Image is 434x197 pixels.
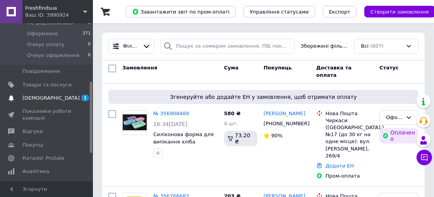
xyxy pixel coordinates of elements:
[81,95,89,101] span: 1
[244,6,315,17] button: Управління статусами
[326,163,354,169] a: Додати ЕН
[88,41,91,48] span: 0
[122,110,147,135] a: Фото товару
[264,65,292,71] span: Покупець
[22,128,43,135] span: Відгуки
[82,30,91,37] span: 371
[22,142,43,149] span: Покупці
[224,131,257,146] div: 73.20 ₴
[27,52,79,59] span: Очікує оформлення
[27,41,64,48] span: Очікує оплату
[224,121,238,126] span: 4 шт.
[25,5,83,12] span: Freshfindsua
[326,173,373,180] div: Пром-оплата
[264,110,305,118] a: [PERSON_NAME]
[262,119,305,129] div: [PHONE_NUMBER]
[326,117,373,159] div: Черкаси ([GEOGRAPHIC_DATA].), №17 (до 30 кг на одне місце): вул. [PERSON_NAME], 269/4
[329,9,351,15] span: Експорт
[160,39,295,54] input: Пошук за номером замовлення, ПІБ покупця, номером телефону, Email, номером накладної
[370,43,384,49] span: (807)
[379,128,419,143] div: Оплачено
[371,9,429,15] span: Створити замовлення
[122,65,157,71] span: Замовлення
[153,121,187,127] span: 16:34[DATE]
[22,68,60,75] span: Повідомлення
[22,168,49,175] span: Аналітика
[361,43,369,50] span: Всі
[126,6,236,17] button: Завантажити звіт по пром-оплаті
[323,6,357,17] button: Експорт
[250,9,309,15] span: Управління статусами
[123,43,139,50] span: Фільтри
[301,43,348,50] span: Збережені фільтри:
[386,114,403,122] div: Оформлено
[224,111,241,116] span: 580 ₴
[153,111,189,116] a: № 356908489
[379,65,399,71] span: Статус
[132,8,230,15] span: Завантажити звіт по пром-оплаті
[22,95,80,102] span: [DEMOGRAPHIC_DATA]
[271,133,283,138] span: 90%
[316,65,352,78] span: Доставка та оплата
[25,12,93,19] div: Ваш ID: 3990924
[123,114,147,130] img: Фото товару
[27,30,58,37] span: Оформлено
[88,52,91,59] span: 0
[417,150,432,165] button: Чат з покупцем
[112,93,415,101] span: Згенеруйте або додайте ЕН у замовлення, щоб отримати оплату
[153,131,216,159] a: Силіконова форма для випікання хліба Прямокутна форма для випікання
[22,108,72,122] span: Показники роботи компанії
[22,81,72,88] span: Товари та послуги
[22,155,64,162] span: Каталог ProSale
[224,65,238,71] span: Cума
[326,110,373,117] div: Нова Пошта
